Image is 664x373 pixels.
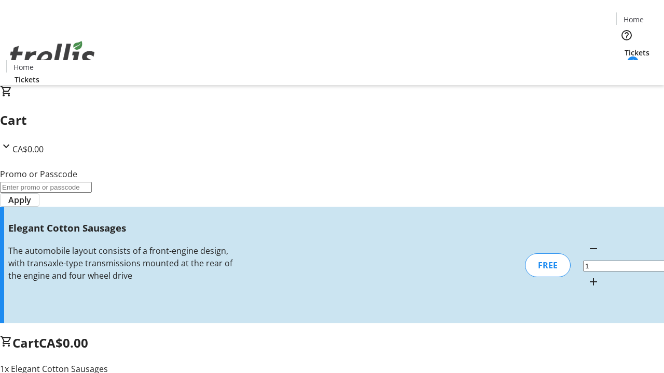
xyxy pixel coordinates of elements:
a: Home [617,14,650,25]
span: Apply [8,194,31,206]
img: Orient E2E Organization LWHmJ57qa7's Logo [6,30,99,81]
span: Home [13,62,34,73]
button: Decrement by one [583,238,604,259]
span: CA$0.00 [39,334,88,351]
div: The automobile layout consists of a front-engine design, with transaxle-type transmissions mounte... [8,245,235,282]
span: Tickets [625,47,649,58]
button: Help [616,25,637,46]
button: Cart [616,58,637,79]
span: CA$0.00 [12,144,44,155]
a: Tickets [616,47,658,58]
div: FREE [525,253,571,277]
a: Home [7,62,40,73]
span: Home [624,14,644,25]
a: Tickets [6,74,48,85]
span: Tickets [15,74,39,85]
h3: Elegant Cotton Sausages [8,221,235,235]
button: Increment by one [583,271,604,292]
